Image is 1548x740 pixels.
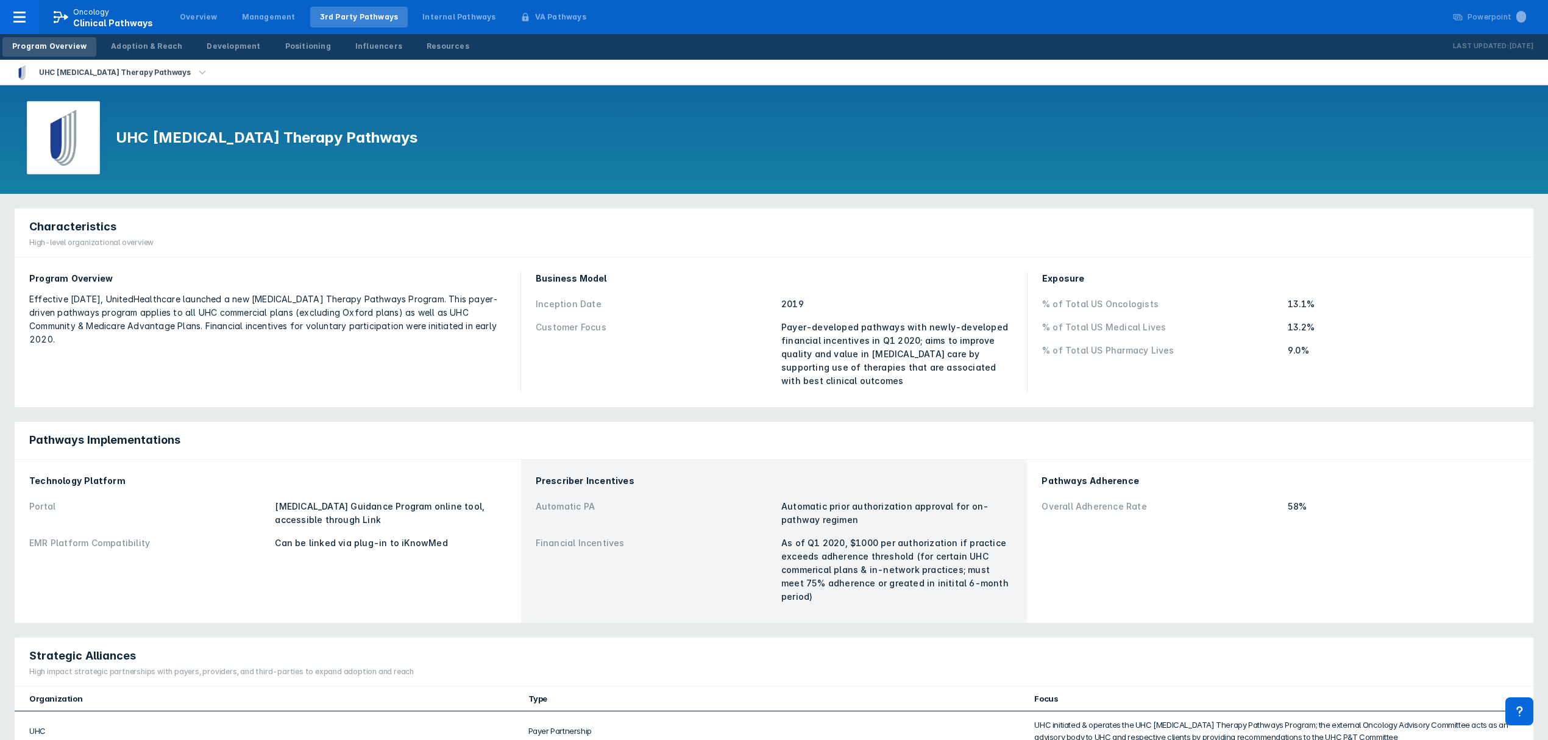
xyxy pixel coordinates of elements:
[29,666,414,677] div: High impact strategic partnerships with payers, providers, and third-parties to expand adoption a...
[1509,40,1533,52] p: [DATE]
[536,297,774,311] div: Inception Date
[1288,500,1519,513] div: 58%
[427,41,469,52] div: Resources
[1034,694,1519,703] div: Focus
[1042,474,1519,488] div: Pathways Adherence
[29,433,180,447] span: Pathways Implementations
[180,12,218,23] div: Overview
[422,12,495,23] div: Internal Pathways
[15,65,29,80] img: uhc-pathways
[29,237,154,248] div: High-level organizational overview
[417,37,479,57] a: Resources
[29,474,506,488] div: Technology Platform
[29,219,116,234] span: Characteristics
[34,64,196,81] div: UHC [MEDICAL_DATA] Therapy Pathways
[781,536,1012,603] div: As of Q1 2020, $1000 per authorization if practice exceeds adherence threshold (for certain UHC c...
[536,500,774,527] div: Automatic PA
[1468,12,1526,23] div: Powerpoint
[29,694,514,703] div: Organization
[310,7,408,27] a: 3rd Party Pathways
[116,128,417,148] h1: UHC [MEDICAL_DATA] Therapy Pathways
[275,536,506,550] div: Can be linked via plug-in to iKnowMed
[320,12,399,23] div: 3rd Party Pathways
[207,41,260,52] div: Development
[35,110,91,166] img: uhc-pathways
[73,18,153,28] span: Clinical Pathways
[2,37,96,57] a: Program Overview
[528,694,1020,703] div: Type
[1042,272,1519,285] div: Exposure
[170,7,227,27] a: Overview
[29,536,268,550] div: EMR Platform Compatibility
[536,272,1012,285] div: Business Model
[781,321,1012,388] div: Payer-developed pathways with newly-developed financial incentives in Q1 2020; aims to improve qu...
[275,37,341,57] a: Positioning
[285,41,331,52] div: Positioning
[1042,321,1280,334] div: % of Total US Medical Lives
[73,7,110,18] p: Oncology
[1453,40,1509,52] p: Last Updated:
[111,41,182,52] div: Adoption & Reach
[12,41,87,52] div: Program Overview
[781,500,1012,527] div: Automatic prior authorization approval for on-pathway regimen
[29,293,506,346] div: Effective [DATE], UnitedHealthcare launched a new [MEDICAL_DATA] Therapy Pathways Program. This p...
[781,297,1012,311] div: 2019
[1042,500,1280,513] div: Overall Adherence Rate
[29,272,506,285] div: Program Overview
[1288,344,1519,357] div: 9.0%
[232,7,305,27] a: Management
[275,500,506,527] div: [MEDICAL_DATA] Guidance Program online tool, accessible through Link
[1288,297,1519,311] div: 13.1%
[355,41,402,52] div: Influencers
[1042,297,1280,311] div: % of Total US Oncologists
[1505,697,1533,725] div: Contact Support
[29,500,268,527] div: Portal
[29,649,136,663] span: Strategic Alliances
[1042,344,1280,357] div: % of Total US Pharmacy Lives
[1288,321,1519,334] div: 13.2%
[346,37,412,57] a: Influencers
[535,12,586,23] div: VA Pathways
[536,474,1013,488] div: Prescriber Incentives
[413,7,505,27] a: Internal Pathways
[536,536,774,603] div: Financial Incentives
[101,37,192,57] a: Adoption & Reach
[242,12,296,23] div: Management
[197,37,270,57] a: Development
[536,321,774,388] div: Customer Focus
